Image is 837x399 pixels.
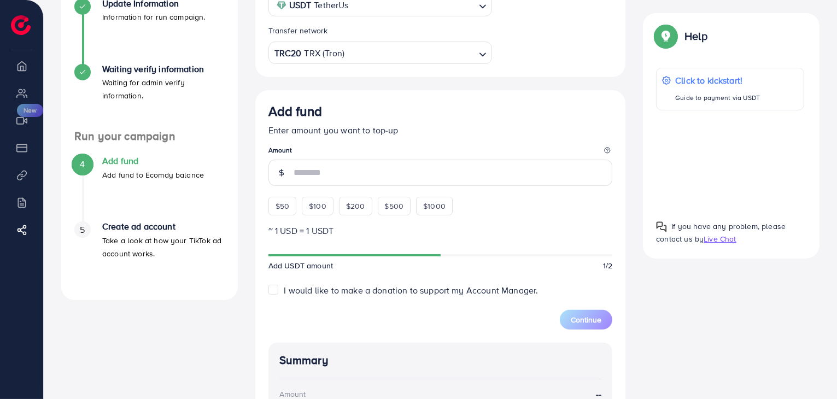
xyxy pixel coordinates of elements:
span: Continue [571,314,601,325]
span: 4 [80,158,85,171]
img: Popup guide [656,26,676,46]
p: Waiting for admin verify information. [102,76,225,102]
h3: Add fund [268,103,322,119]
p: Information for run campaign. [102,10,206,24]
iframe: Chat [791,350,829,391]
span: Add USDT amount [268,260,333,271]
h4: Run your campaign [61,130,238,143]
legend: Amount [268,145,613,159]
span: $200 [346,201,365,212]
p: Take a look at how your TikTok ad account works. [102,234,225,260]
h4: Create ad account [102,221,225,232]
span: $50 [276,201,289,212]
span: 5 [80,224,85,236]
span: I would like to make a donation to support my Account Manager. [284,284,539,296]
span: TRX (Tron) [305,45,345,61]
div: Search for option [268,42,492,64]
input: Search for option [346,45,475,62]
img: logo [11,15,31,35]
li: Create ad account [61,221,238,287]
p: Click to kickstart! [675,74,760,87]
span: $100 [309,201,326,212]
img: coin [277,1,286,10]
p: Add fund to Ecomdy balance [102,168,204,181]
p: ~ 1 USD = 1 USDT [268,224,613,237]
span: $500 [385,201,404,212]
label: Transfer network [268,25,328,36]
span: If you have any problem, please contact us by [656,221,786,244]
h4: Add fund [102,156,204,166]
img: Popup guide [656,221,667,232]
p: Help [684,30,707,43]
h4: Summary [279,354,602,367]
li: Add fund [61,156,238,221]
li: Waiting verify information [61,64,238,130]
strong: TRC20 [274,45,302,61]
h4: Waiting verify information [102,64,225,74]
span: Live Chat [704,233,736,244]
p: Enter amount you want to top-up [268,124,613,137]
span: 1/2 [603,260,612,271]
p: Guide to payment via USDT [675,91,760,104]
button: Continue [560,310,612,330]
span: $1000 [423,201,446,212]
